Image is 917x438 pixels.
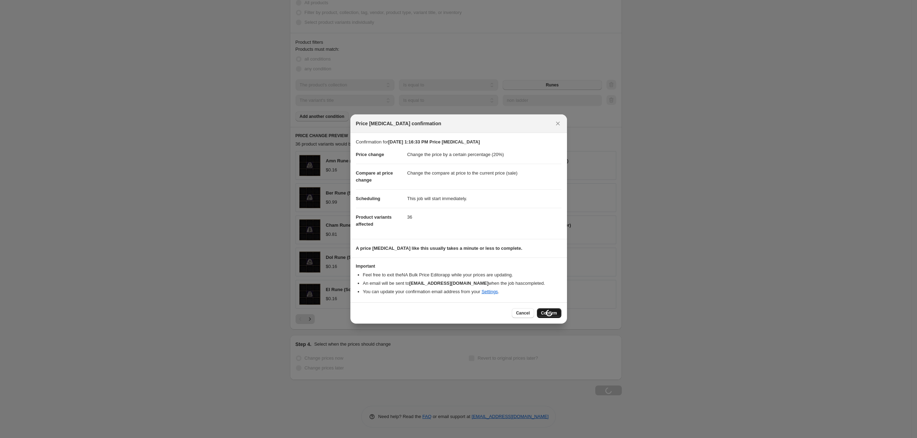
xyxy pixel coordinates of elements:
span: Product variants affected [356,214,392,227]
dd: This job will start immediately. [407,189,561,208]
button: Close [553,119,563,128]
span: Price [MEDICAL_DATA] confirmation [356,120,442,127]
p: Confirmation for [356,139,561,146]
li: Feel free to exit the NA Bulk Price Editor app while your prices are updating. [363,271,561,278]
span: Price change [356,152,384,157]
b: A price [MEDICAL_DATA] like this usually takes a minute or less to complete. [356,246,523,251]
h3: Important [356,263,561,269]
dd: 36 [407,208,561,226]
span: Compare at price change [356,170,393,183]
li: An email will be sent to when the job has completed . [363,280,561,287]
b: [DATE] 1:16:33 PM Price [MEDICAL_DATA] [388,139,480,144]
dd: Change the compare at price to the current price (sale) [407,164,561,182]
b: [EMAIL_ADDRESS][DOMAIN_NAME] [409,281,488,286]
button: Cancel [512,308,534,318]
li: You can update your confirmation email address from your . [363,288,561,295]
dd: Change the price by a certain percentage (20%) [407,146,561,164]
span: Scheduling [356,196,380,201]
a: Settings [481,289,498,294]
span: Cancel [516,310,530,316]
